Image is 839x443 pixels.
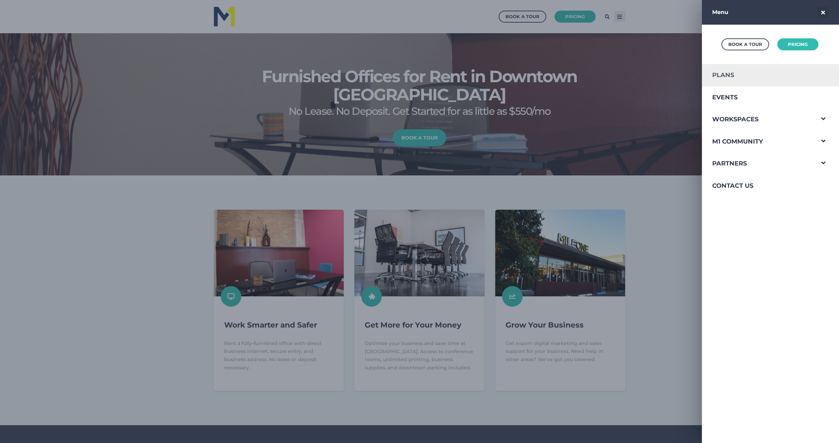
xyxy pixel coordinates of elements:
a: Events [702,86,814,109]
a: Contact Us [702,175,814,197]
a: M1 Community [702,131,814,153]
a: Workspaces [702,108,814,131]
div: Book a Tour [728,40,762,49]
a: Pricing [777,38,818,50]
a: Plans [702,64,814,86]
div: Navigation Menu [702,64,839,197]
a: Book a Tour [721,38,769,50]
strong: Menu [712,9,728,15]
a: Partners [702,152,814,175]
